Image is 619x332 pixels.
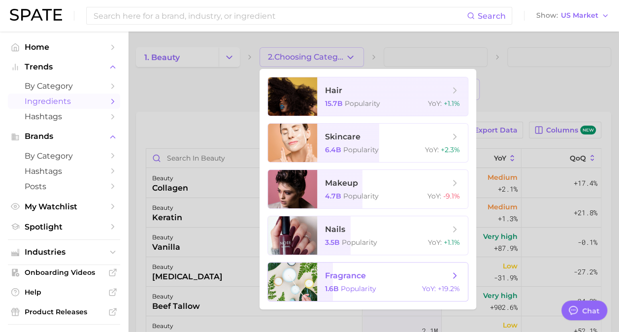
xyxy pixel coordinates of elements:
span: Popularity [342,238,377,247]
span: Popularity [341,284,376,293]
span: 15.7b [325,99,343,108]
a: Hashtags [8,109,120,124]
a: Home [8,39,120,55]
img: SPATE [10,9,62,21]
span: 6.4b [325,145,341,154]
a: by Category [8,148,120,164]
span: 3.5b [325,238,340,247]
span: YoY : [428,99,442,108]
a: Product Releases [8,304,120,319]
span: Product Releases [25,307,103,316]
span: -9.1% [443,192,460,200]
span: YoY : [425,145,439,154]
span: US Market [561,13,598,18]
span: Search [478,11,506,21]
span: Industries [25,248,103,257]
ul: 2.Choosing Category [260,69,476,309]
a: Spotlight [8,219,120,234]
span: hair [325,86,342,95]
span: My Watchlist [25,202,103,211]
span: by Category [25,151,103,161]
span: Ingredients [25,97,103,106]
span: Onboarding Videos [25,268,103,277]
span: Hashtags [25,112,103,121]
a: My Watchlist [8,199,120,214]
span: fragrance [325,271,366,280]
span: Trends [25,63,103,71]
a: Onboarding Videos [8,265,120,280]
span: Posts [25,182,103,191]
span: +1.1% [444,99,460,108]
span: Help [25,288,103,297]
input: Search here for a brand, industry, or ingredient [93,7,467,24]
span: Home [25,42,103,52]
button: Trends [8,60,120,74]
span: by Category [25,81,103,91]
button: Industries [8,245,120,260]
span: YoY : [428,238,442,247]
a: Ingredients [8,94,120,109]
a: by Category [8,78,120,94]
span: YoY : [427,192,441,200]
span: Spotlight [25,222,103,232]
button: ShowUS Market [534,9,612,22]
span: +19.2% [438,284,460,293]
a: Posts [8,179,120,194]
span: Popularity [343,192,379,200]
span: +2.3% [441,145,460,154]
span: Popularity [343,145,379,154]
span: Show [536,13,558,18]
button: Brands [8,129,120,144]
span: Popularity [345,99,380,108]
span: +1.1% [444,238,460,247]
span: nails [325,225,345,234]
span: 1.6b [325,284,339,293]
span: 4.7b [325,192,341,200]
a: Help [8,285,120,299]
span: Hashtags [25,166,103,176]
span: makeup [325,178,358,188]
span: Brands [25,132,103,141]
a: Hashtags [8,164,120,179]
span: YoY : [422,284,436,293]
span: skincare [325,132,360,141]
